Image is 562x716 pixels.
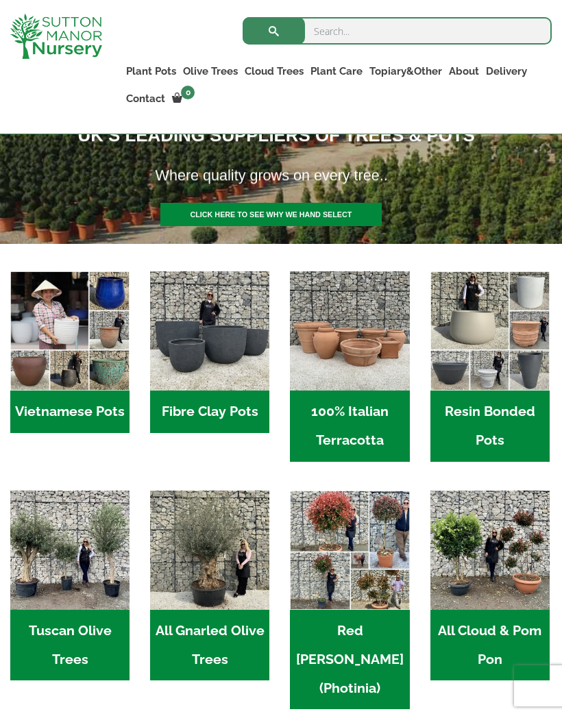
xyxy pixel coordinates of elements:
[169,89,199,108] a: 0
[150,271,269,433] a: Visit product category Fibre Clay Pots
[430,271,550,462] a: Visit product category Resin Bonded Pots
[150,610,269,681] h2: All Gnarled Olive Trees
[430,610,550,681] h2: All Cloud & Pom Pon
[180,62,241,81] a: Olive Trees
[123,89,169,108] a: Contact
[10,391,130,433] h2: Vietnamese Pots
[445,62,482,81] a: About
[10,14,102,59] img: logo
[150,271,269,391] img: Home - 8194B7A3 2818 4562 B9DD 4EBD5DC21C71 1 105 c 1
[290,610,409,710] h2: Red [PERSON_NAME] (Photinia)
[10,491,130,681] a: Visit product category Tuscan Olive Trees
[290,491,409,710] a: Visit product category Red Robin (Photinia)
[150,491,269,610] img: Home - 5833C5B7 31D0 4C3A 8E42 DB494A1738DB
[10,271,130,391] img: Home - 6E921A5B 9E2F 4B13 AB99 4EF601C89C59 1 105 c
[181,86,195,99] span: 0
[150,391,269,433] h2: Fibre Clay Pots
[243,17,552,45] input: Search...
[290,491,409,610] img: Home - F5A23A45 75B5 4929 8FB2 454246946332
[241,62,307,81] a: Cloud Trees
[10,610,130,681] h2: Tuscan Olive Trees
[10,491,130,610] img: Home - 7716AD77 15EA 4607 B135 B37375859F10
[307,62,366,81] a: Plant Care
[290,391,409,462] h2: 100% Italian Terracotta
[150,491,269,681] a: Visit product category All Gnarled Olive Trees
[123,62,180,81] a: Plant Pots
[290,271,409,462] a: Visit product category 100% Italian Terracotta
[290,271,409,391] img: Home - 1B137C32 8D99 4B1A AA2F 25D5E514E47D 1 105 c
[430,491,550,610] img: Home - A124EB98 0980 45A7 B835 C04B779F7765
[430,491,550,681] a: Visit product category All Cloud & Pom Pon
[430,391,550,462] h2: Resin Bonded Pots
[10,271,130,433] a: Visit product category Vietnamese Pots
[482,62,530,81] a: Delivery
[430,271,550,391] img: Home - 67232D1B A461 444F B0F6 BDEDC2C7E10B 1 105 c
[366,62,445,81] a: Topiary&Other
